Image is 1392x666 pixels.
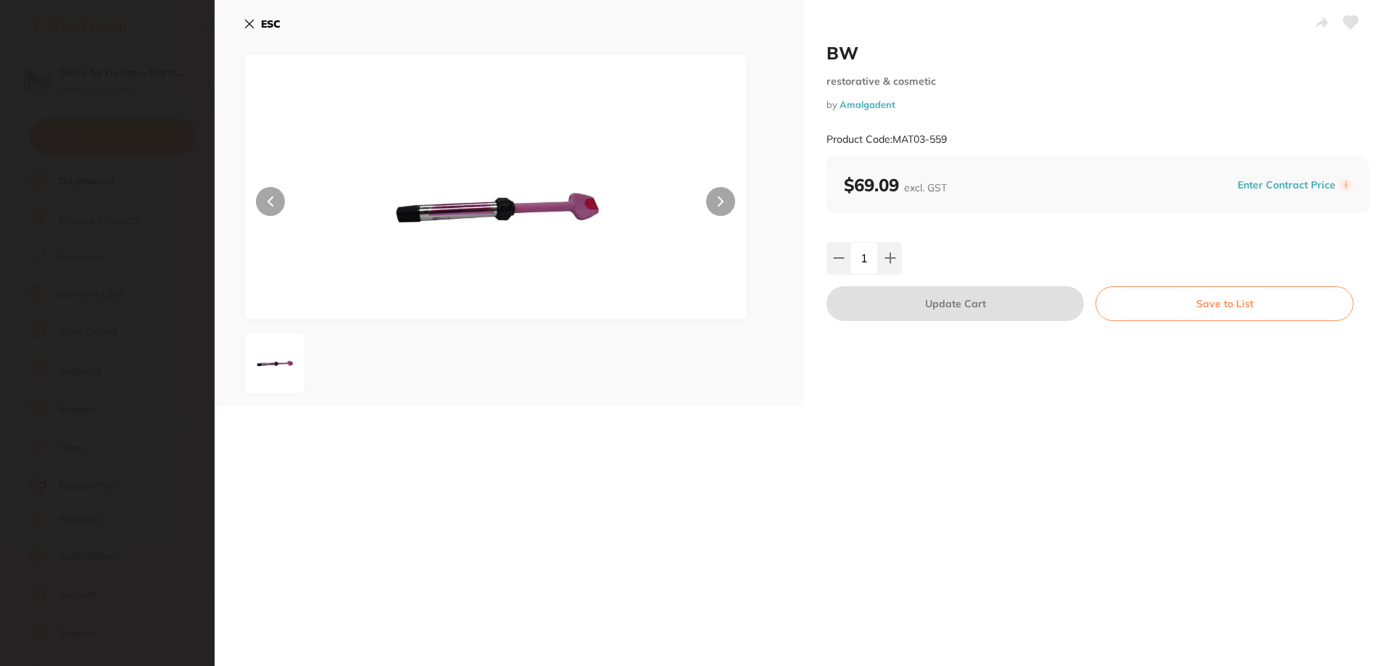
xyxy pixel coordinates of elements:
[844,174,947,196] b: $69.09
[261,17,281,30] b: ESC
[904,181,947,194] span: excl. GST
[1233,178,1340,192] button: Enter Contract Price
[826,75,1369,88] small: restorative & cosmetic
[345,91,647,320] img: MDM1NTktanBn
[1340,179,1351,191] label: i
[1095,286,1354,321] button: Save to List
[826,42,1369,64] h2: BW
[826,133,947,146] small: Product Code: MAT03-559
[826,99,1369,110] small: by
[826,286,1084,321] button: Update Cart
[249,337,301,389] img: MDM1NTktanBn
[840,99,895,110] a: Amalgadent
[244,12,281,36] button: ESC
